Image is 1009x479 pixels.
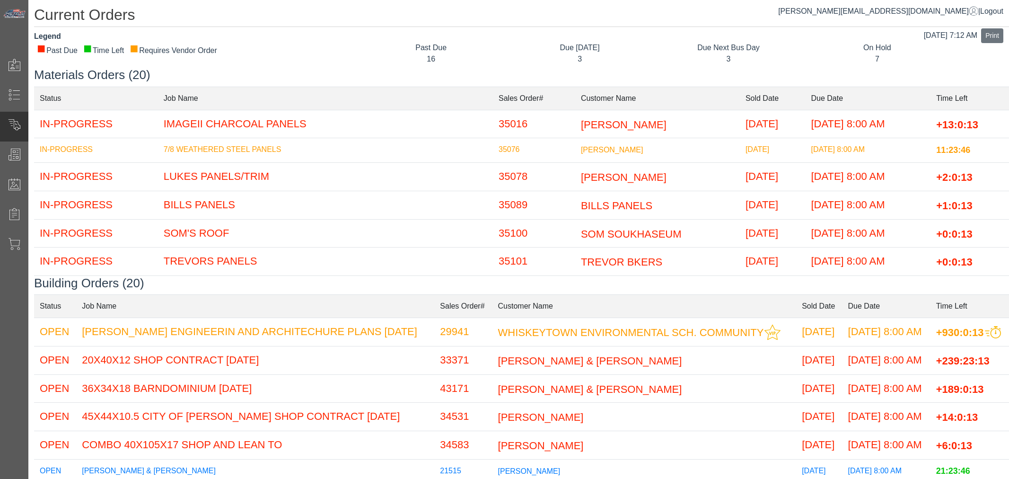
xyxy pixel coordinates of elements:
[158,191,493,219] td: BILLS PANELS
[805,248,930,276] td: [DATE] 8:00 AM
[936,171,972,183] span: +2:0:13
[740,191,806,219] td: [DATE]
[842,294,930,318] td: Due Date
[34,110,158,138] td: IN-PROGRESS
[842,318,930,346] td: [DATE] 8:00 AM
[936,467,970,476] span: 21:23:46
[434,294,492,318] td: Sales Order#
[778,7,978,15] a: [PERSON_NAME][EMAIL_ADDRESS][DOMAIN_NAME]
[805,110,930,138] td: [DATE] 8:00 AM
[936,145,970,155] span: 11:23:46
[493,110,575,138] td: 35016
[434,374,492,403] td: 43171
[158,138,493,163] td: 7/8 WEATHERED STEEL PANELS
[498,355,682,367] span: [PERSON_NAME] & [PERSON_NAME]
[364,53,498,65] div: 16
[492,294,797,318] td: Customer Name
[810,42,944,53] div: On Hold
[981,28,1003,43] button: Print
[805,138,930,163] td: [DATE] 8:00 AM
[581,118,667,130] span: [PERSON_NAME]
[805,219,930,248] td: [DATE] 8:00 AM
[581,146,643,154] span: [PERSON_NAME]
[434,431,492,460] td: 34583
[493,219,575,248] td: 35100
[498,411,584,423] span: [PERSON_NAME]
[512,53,647,65] div: 3
[936,118,978,130] span: +13:0:13
[493,138,575,163] td: 35076
[796,403,842,431] td: [DATE]
[842,403,930,431] td: [DATE] 8:00 AM
[158,219,493,248] td: SOM'S ROOF
[434,318,492,346] td: 29941
[936,228,972,239] span: +0:0:13
[37,45,78,56] div: Past Due
[83,45,92,52] div: ■
[575,87,740,110] td: Customer Name
[810,53,944,65] div: 7
[34,87,158,110] td: Status
[740,138,806,163] td: [DATE]
[581,200,652,212] span: BILLS PANELS
[34,68,1009,82] h3: Materials Orders (20)
[37,45,45,52] div: ■
[34,219,158,248] td: IN-PROGRESS
[936,256,972,268] span: +0:0:13
[980,7,1003,15] span: Logout
[796,431,842,460] td: [DATE]
[34,138,158,163] td: IN-PROGRESS
[34,163,158,191] td: IN-PROGRESS
[805,191,930,219] td: [DATE] 8:00 AM
[498,467,561,475] span: [PERSON_NAME]
[34,294,76,318] td: Status
[740,87,806,110] td: Sold Date
[34,32,61,40] strong: Legend
[76,318,434,346] td: [PERSON_NAME] ENGINEERIN AND ARCHITECHURE PLANS [DATE]
[581,228,682,239] span: SOM SOUKHASEUM
[3,9,26,19] img: Metals Direct Inc Logo
[936,355,990,367] span: +239:23:13
[130,45,217,56] div: Requires Vendor Order
[936,440,972,452] span: +6:0:13
[76,403,434,431] td: 45X44X10.5 CITY OF [PERSON_NAME] SHOP CONTRACT [DATE]
[930,87,1009,110] td: Time Left
[158,87,493,110] td: Job Name
[512,42,647,53] div: Due [DATE]
[34,431,76,460] td: OPEN
[34,191,158,219] td: IN-PROGRESS
[83,45,124,56] div: Time Left
[796,346,842,374] td: [DATE]
[740,219,806,248] td: [DATE]
[924,31,978,39] span: [DATE] 7:12 AM
[364,42,498,53] div: Past Due
[34,248,158,276] td: IN-PROGRESS
[842,374,930,403] td: [DATE] 8:00 AM
[805,87,930,110] td: Due Date
[764,324,781,340] img: This customer should be prioritized
[842,346,930,374] td: [DATE] 8:00 AM
[130,45,138,52] div: ■
[936,411,978,423] span: +14:0:13
[34,374,76,403] td: OPEN
[434,403,492,431] td: 34531
[842,431,930,460] td: [DATE] 8:00 AM
[34,346,76,374] td: OPEN
[661,53,796,65] div: 3
[936,200,972,212] span: +1:0:13
[434,346,492,374] td: 33371
[158,248,493,276] td: TREVORS PANELS
[796,318,842,346] td: [DATE]
[498,440,584,452] span: [PERSON_NAME]
[158,110,493,138] td: IMAGEII CHARCOAL PANELS
[778,6,1003,17] div: |
[493,87,575,110] td: Sales Order#
[740,110,806,138] td: [DATE]
[76,374,434,403] td: 36X34X18 BARNDOMINIUM [DATE]
[581,171,667,183] span: [PERSON_NAME]
[985,326,1001,339] img: This order should be prioritized
[498,326,764,338] span: WHISKEYTOWN ENVIRONMENTAL SCH. COMMUNITY
[661,42,796,53] div: Due Next Bus Day
[493,163,575,191] td: 35078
